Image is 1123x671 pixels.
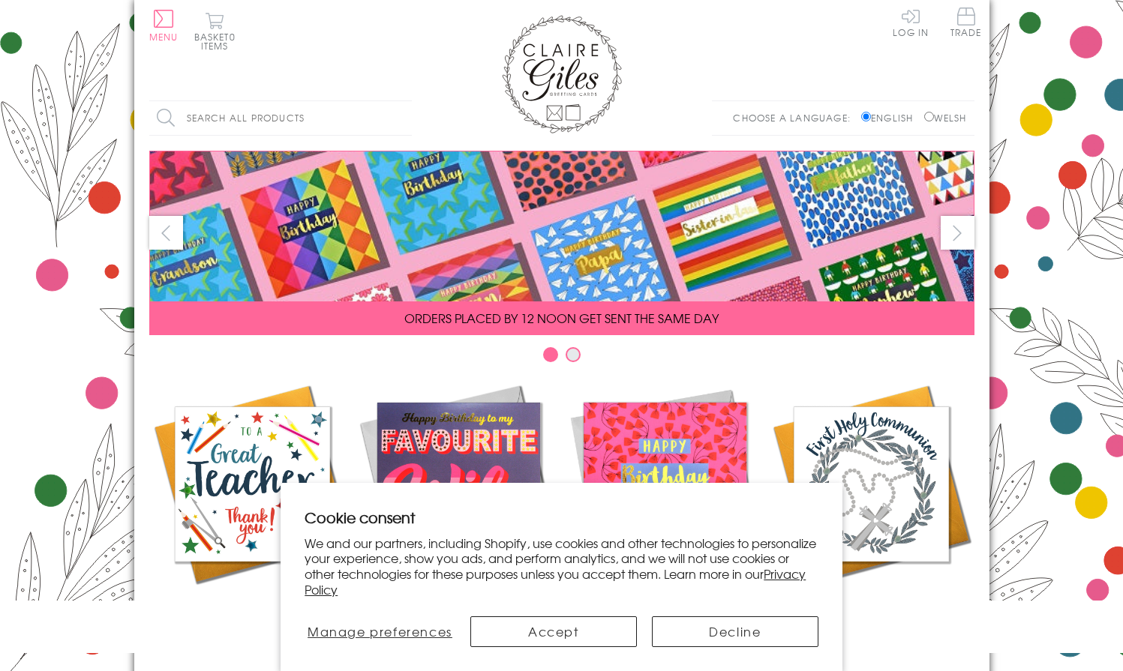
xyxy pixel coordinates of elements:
span: Academic [214,598,291,616]
a: Trade [950,7,982,40]
a: New Releases [356,381,562,616]
h2: Cookie consent [305,507,818,528]
a: Communion and Confirmation [768,381,974,634]
button: prev [149,216,183,250]
label: English [861,111,920,124]
button: Carousel Page 1 (Current Slide) [543,347,558,362]
label: Welsh [924,111,967,124]
p: Choose a language: [733,111,858,124]
a: Privacy Policy [305,565,806,598]
a: Academic [149,381,356,616]
button: next [941,216,974,250]
button: Carousel Page 2 [566,347,581,362]
span: ORDERS PLACED BY 12 NOON GET SENT THE SAME DAY [404,309,719,327]
span: 0 items [201,30,236,52]
span: Manage preferences [308,622,452,640]
button: Manage preferences [305,616,455,647]
button: Menu [149,10,179,41]
span: Menu [149,30,179,43]
img: Claire Giles Greetings Cards [502,15,622,133]
input: English [861,112,871,121]
a: Log In [893,7,929,37]
a: Birthdays [562,381,768,616]
button: Basket0 items [194,12,236,50]
input: Search [397,101,412,135]
span: Communion and Confirmation [807,598,935,634]
button: Decline [652,616,818,647]
div: Carousel Pagination [149,346,974,370]
input: Search all products [149,101,412,135]
span: Trade [950,7,982,37]
p: We and our partners, including Shopify, use cookies and other technologies to personalize your ex... [305,535,818,598]
input: Welsh [924,112,934,121]
button: Accept [470,616,637,647]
